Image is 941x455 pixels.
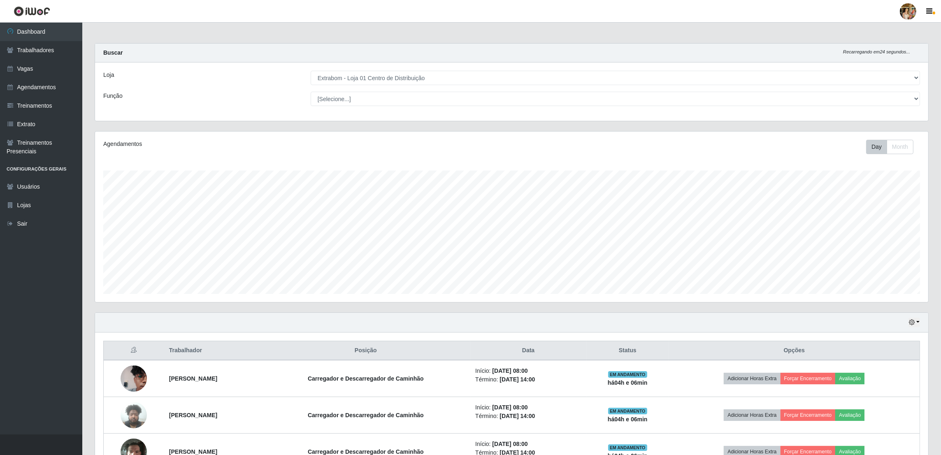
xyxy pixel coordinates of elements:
strong: [PERSON_NAME] [169,412,217,418]
th: Opções [669,341,920,360]
li: Início: [475,403,581,412]
time: [DATE] 14:00 [500,376,535,383]
i: Recarregando em 24 segundos... [843,49,910,54]
li: Término: [475,375,581,384]
button: Forçar Encerramento [781,373,836,384]
strong: [PERSON_NAME] [169,375,217,382]
img: CoreUI Logo [14,6,50,16]
strong: [PERSON_NAME] [169,448,217,455]
span: EM ANDAMENTO [608,444,647,451]
th: Status [586,341,669,360]
time: [DATE] 08:00 [492,441,527,447]
strong: há 04 h e 06 min [608,416,648,423]
time: [DATE] 14:00 [500,413,535,419]
span: EM ANDAMENTO [608,371,647,378]
button: Avaliação [835,373,864,384]
li: Término: [475,412,581,420]
time: [DATE] 08:00 [492,404,527,411]
th: Trabalhador [164,341,261,360]
strong: Buscar [103,49,123,56]
img: 1746651422933.jpeg [121,361,147,396]
th: Data [470,341,586,360]
strong: há 04 h e 06 min [608,379,648,386]
label: Função [103,92,123,100]
button: Month [887,140,913,154]
div: Toolbar with button groups [866,140,920,154]
strong: Carregador e Descarregador de Caminhão [308,375,424,382]
button: Adicionar Horas Extra [724,409,780,421]
label: Loja [103,71,114,79]
strong: Carregador e Descarregador de Caminhão [308,448,424,455]
button: Day [866,140,887,154]
img: 1748622275930.jpeg [121,397,147,432]
li: Início: [475,367,581,375]
button: Forçar Encerramento [781,409,836,421]
div: First group [866,140,913,154]
strong: Carregador e Descarregador de Caminhão [308,412,424,418]
div: Agendamentos [103,140,437,148]
li: Início: [475,440,581,448]
th: Posição [261,341,470,360]
button: Avaliação [835,409,864,421]
time: [DATE] 08:00 [492,367,527,374]
span: EM ANDAMENTO [608,408,647,414]
button: Adicionar Horas Extra [724,373,780,384]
